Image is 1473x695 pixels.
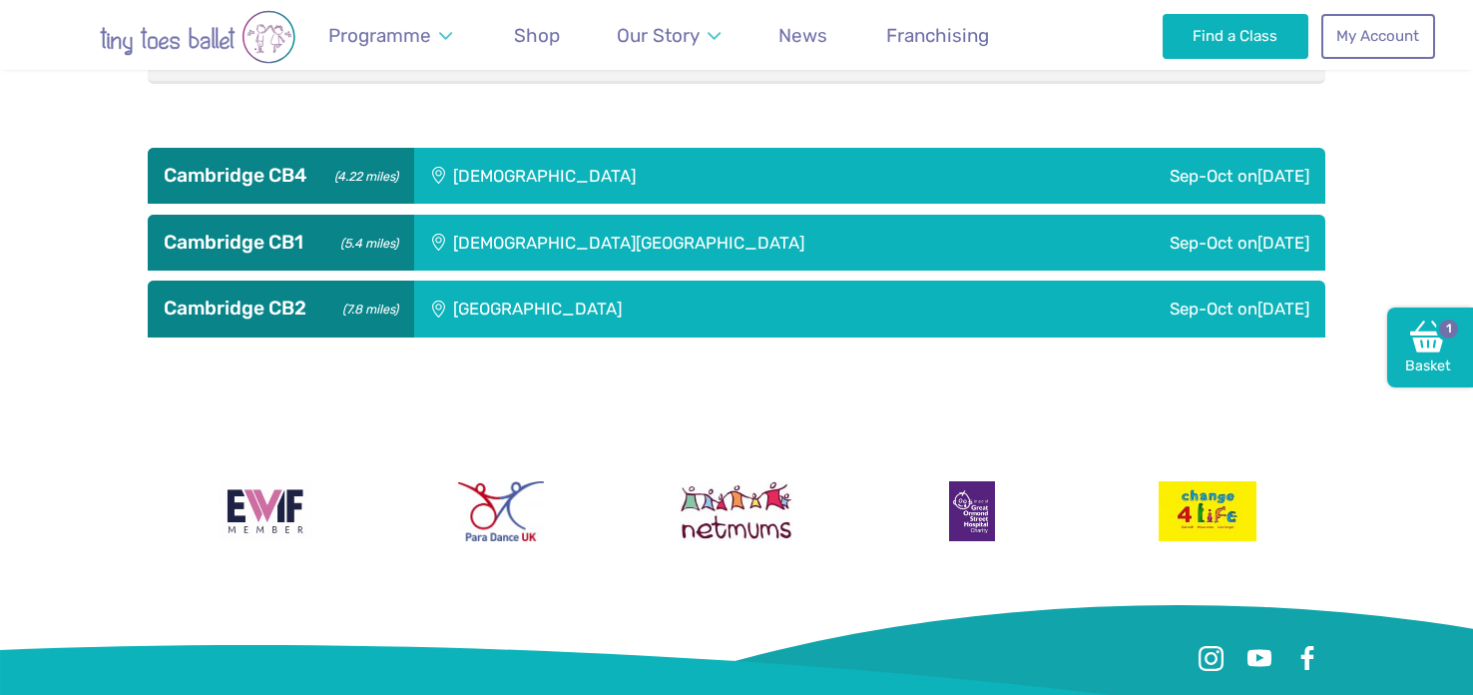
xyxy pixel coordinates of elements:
[334,231,398,252] small: (5.4 miles)
[1257,299,1309,319] span: [DATE]
[219,481,313,541] img: Encouraging Women Into Franchising
[929,281,1325,337] div: Sep-Oct on
[943,148,1325,204] div: Sep-Oct on
[1321,14,1435,58] a: My Account
[1387,308,1473,387] a: Basket1
[769,12,837,59] a: News
[328,164,398,185] small: (4.22 miles)
[886,24,989,47] span: Franchising
[458,481,544,541] img: Para Dance UK
[1194,641,1229,677] a: Instagram
[318,12,461,59] a: Programme
[414,215,1054,271] div: [DEMOGRAPHIC_DATA][GEOGRAPHIC_DATA]
[164,297,398,321] h3: Cambridge CB2
[1289,641,1325,677] a: Facebook
[1163,14,1309,58] a: Find a Class
[617,24,700,47] span: Our Story
[328,24,431,47] span: Programme
[876,12,998,59] a: Franchising
[414,148,943,204] div: [DEMOGRAPHIC_DATA]
[608,12,731,59] a: Our Story
[336,297,398,318] small: (7.8 miles)
[514,24,560,47] span: Shop
[1257,166,1309,186] span: [DATE]
[164,164,398,188] h3: Cambridge CB4
[1055,215,1325,271] div: Sep-Oct on
[164,231,398,255] h3: Cambridge CB1
[504,12,569,59] a: Shop
[1257,233,1309,253] span: [DATE]
[778,24,827,47] span: News
[1436,317,1460,341] span: 1
[38,10,357,64] img: tiny toes ballet
[414,281,929,337] div: [GEOGRAPHIC_DATA]
[1241,641,1277,677] a: Youtube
